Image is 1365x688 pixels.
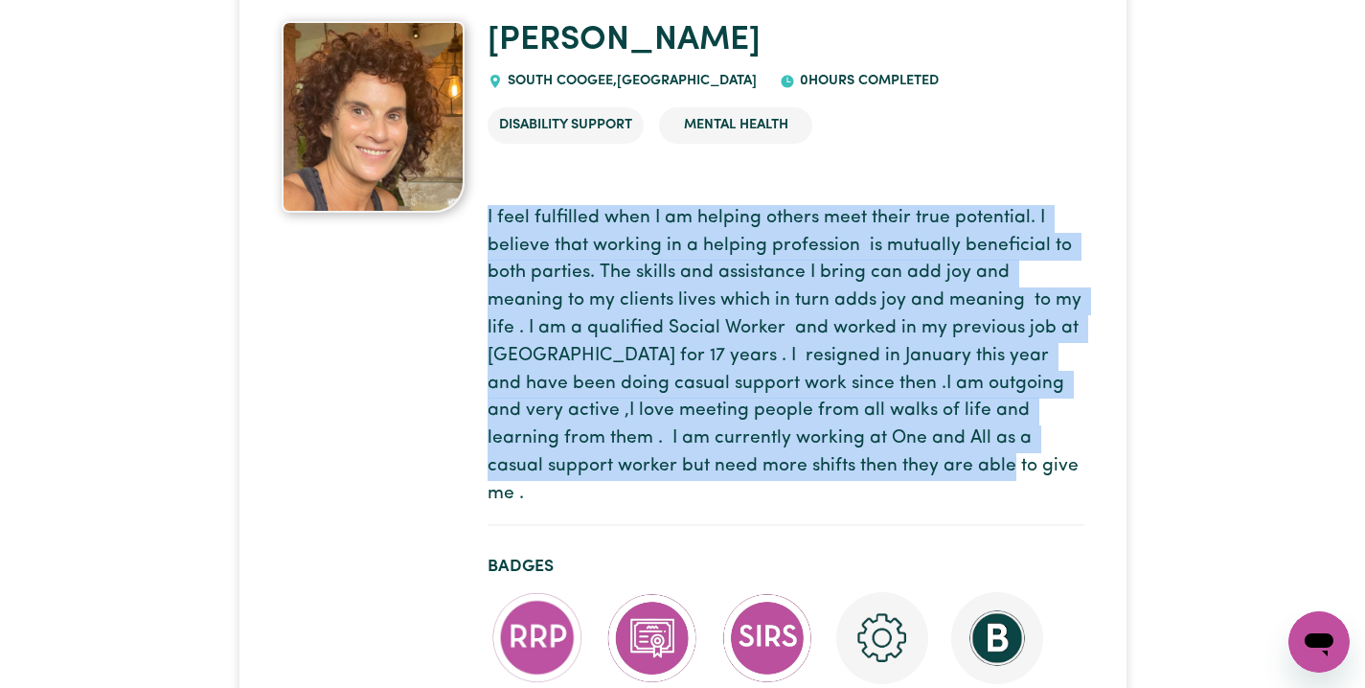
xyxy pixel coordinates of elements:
img: CS Academy: Serious Incident Reporting Scheme course completed [721,592,813,684]
iframe: Button to launch messaging window [1288,611,1350,673]
p: I feel fulfilled when I am helping others meet their true potential. I believe that working in a ... [488,205,1084,509]
img: CS Academy: Boundaries in care and support work course completed [951,592,1043,684]
li: Disability Support [488,107,644,144]
img: CS Academy: Careseekers Onboarding course completed [836,592,928,684]
img: CS Academy: Regulated Restrictive Practices course completed [491,592,583,683]
img: CS Academy: Aged Care Quality Standards & Code of Conduct course completed [606,592,698,684]
a: Belinda's profile picture' [282,21,466,213]
span: SOUTH COOGEE , [GEOGRAPHIC_DATA] [503,74,757,88]
a: [PERSON_NAME] [488,24,761,57]
li: Mental Health [659,107,812,144]
img: Belinda [282,21,466,213]
span: 0 hours completed [795,74,939,88]
h2: Badges [488,557,1084,577]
